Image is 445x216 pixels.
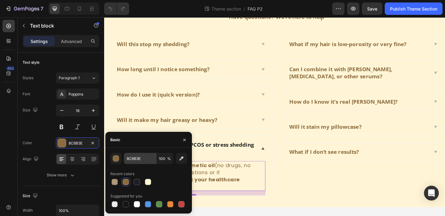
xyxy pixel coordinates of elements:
span: What if I don’t see results? [201,142,277,150]
span: Can I combine it with [PERSON_NAME], [MEDICAL_DATA], or other serums? [201,52,313,68]
span: FAQ P2 [248,6,263,12]
div: Poppins [69,92,98,97]
div: Open Intercom Messenger [424,186,439,201]
div: Width [23,208,33,213]
div: 8C6B3E [69,140,87,146]
button: Show more [23,170,99,181]
span: / [244,6,245,12]
div: Suggested for you [110,193,142,199]
div: Font [23,91,30,97]
span: What if my hair is low-porosity or very fine? [201,25,329,33]
span: % [167,156,171,162]
p: Text block [30,22,83,29]
input: Auto [56,205,99,216]
span: Will it stain my pillowcase? [201,115,280,123]
span: How do I know it’s real [PERSON_NAME]? [201,88,319,96]
div: Basic [110,137,120,143]
div: Size [23,106,39,114]
div: Text style [23,60,40,65]
div: Recent colors [110,171,134,177]
div: Styles [23,75,33,81]
p: Advanced [61,38,82,45]
button: Publish Theme Section [385,2,443,15]
div: Color [23,140,32,146]
div: Show more [47,172,75,178]
div: Align [23,155,40,163]
p: Settings [31,38,48,45]
span: Save [367,6,377,11]
iframe: Design area [104,17,445,216]
button: Paragraph 1 [56,72,99,84]
span: Theme section [210,6,242,12]
input: Eg: FFFFFF [124,153,156,164]
div: 450 [6,66,15,71]
div: Publish Theme Section [390,6,437,12]
button: Save [362,2,382,15]
span: Paragraph 1 [59,75,80,81]
button: 7 [2,2,46,15]
div: Size [23,192,39,200]
p: 7 [40,5,43,12]
div: Undo/Redo [104,2,129,15]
